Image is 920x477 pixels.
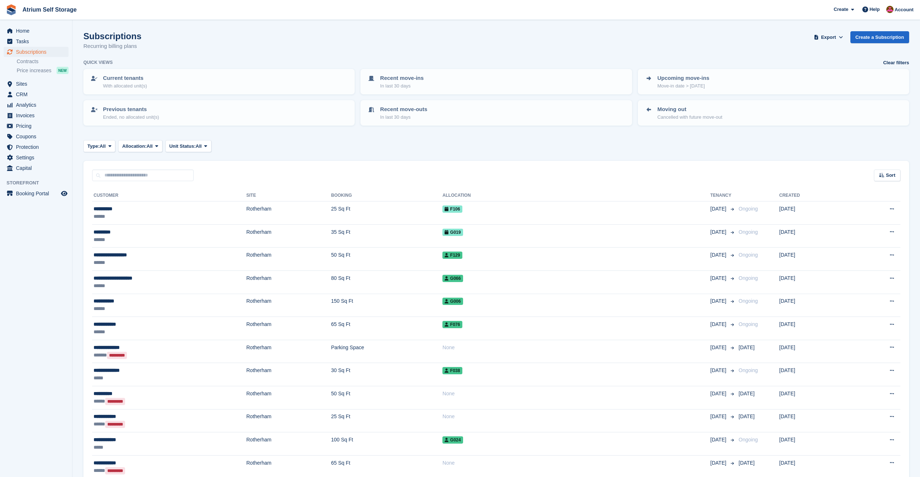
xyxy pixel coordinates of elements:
a: menu [4,110,69,121]
a: menu [4,100,69,110]
div: None [442,459,710,467]
span: [DATE] [710,459,728,467]
td: Parking Space [331,340,442,363]
span: Ongoing [739,367,758,373]
span: [DATE] [710,390,728,397]
span: Tasks [16,36,59,46]
span: G019 [442,229,463,236]
span: Ongoing [739,298,758,304]
td: Rotherham [246,270,331,294]
td: Rotherham [246,409,331,432]
button: Type: All [83,140,115,152]
span: Ongoing [739,252,758,258]
span: All [100,143,106,150]
span: Help [870,6,880,13]
span: Type: [87,143,100,150]
a: menu [4,89,69,99]
span: [DATE] [739,460,755,466]
h1: Subscriptions [83,31,141,41]
div: NEW [57,67,69,74]
th: Site [246,190,331,201]
span: [DATE] [710,205,728,213]
p: Recent move-ins [380,74,424,82]
td: Rotherham [246,224,331,248]
span: [DATE] [710,321,728,328]
span: Price increases [17,67,51,74]
div: None [442,390,710,397]
span: Ongoing [739,321,758,327]
p: Upcoming move-ins [657,74,709,82]
span: Invoices [16,110,59,121]
span: Export [821,34,836,41]
span: Unit Status: [169,143,196,150]
span: Ongoing [739,275,758,281]
th: Allocation [442,190,710,201]
p: Move-in date > [DATE] [657,82,709,90]
a: Preview store [60,189,69,198]
img: stora-icon-8386f47178a22dfd0bd8f6a31ec36ba5ce8667c1dd55bd0f319d3a0aa187defe.svg [6,4,17,15]
p: With allocated unit(s) [103,82,147,90]
p: In last 30 days [380,114,427,121]
a: menu [4,121,69,131]
p: Moving out [657,105,722,114]
td: 100 Sq Ft [331,432,442,456]
td: [DATE] [779,432,849,456]
span: Create [834,6,848,13]
a: Contracts [17,58,69,65]
button: Allocation: All [118,140,162,152]
td: Rotherham [246,317,331,340]
td: Rotherham [246,294,331,317]
a: Upcoming move-ins Move-in date > [DATE] [639,70,908,94]
td: 30 Sq Ft [331,363,442,386]
td: 150 Sq Ft [331,294,442,317]
span: G066 [442,275,463,282]
div: None [442,344,710,351]
a: menu [4,26,69,36]
span: Subscriptions [16,47,59,57]
span: Protection [16,142,59,152]
img: Mark Rhodes [886,6,894,13]
span: All [147,143,153,150]
span: [DATE] [739,413,755,419]
a: Price increases NEW [17,66,69,74]
p: Previous tenants [103,105,159,114]
td: [DATE] [779,363,849,386]
span: G024 [442,436,463,444]
span: Coupons [16,131,59,142]
td: Rotherham [246,432,331,456]
td: [DATE] [779,386,849,409]
button: Export [813,31,845,43]
td: 50 Sq Ft [331,248,442,271]
td: [DATE] [779,317,849,340]
a: menu [4,131,69,142]
a: Moving out Cancelled with future move-out [639,101,908,125]
button: Unit Status: All [165,140,211,152]
span: F129 [442,252,462,259]
th: Created [779,190,849,201]
span: [DATE] [739,344,755,350]
td: 25 Sq Ft [331,409,442,432]
td: [DATE] [779,409,849,432]
td: [DATE] [779,294,849,317]
td: [DATE] [779,340,849,363]
th: Customer [92,190,246,201]
a: Recent move-ins In last 30 days [361,70,631,94]
a: Previous tenants Ended, no allocated unit(s) [84,101,354,125]
a: Recent move-outs In last 30 days [361,101,631,125]
span: [DATE] [710,436,728,444]
td: Rotherham [246,201,331,225]
a: menu [4,79,69,89]
a: menu [4,163,69,173]
span: Sites [16,79,59,89]
p: Recent move-outs [380,105,427,114]
p: Ended, no allocated unit(s) [103,114,159,121]
span: Settings [16,152,59,163]
td: 65 Sq Ft [331,317,442,340]
span: Ongoing [739,229,758,235]
td: Rotherham [246,363,331,386]
a: menu [4,188,69,199]
td: Rotherham [246,248,331,271]
span: Analytics [16,100,59,110]
span: [DATE] [710,251,728,259]
td: [DATE] [779,224,849,248]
